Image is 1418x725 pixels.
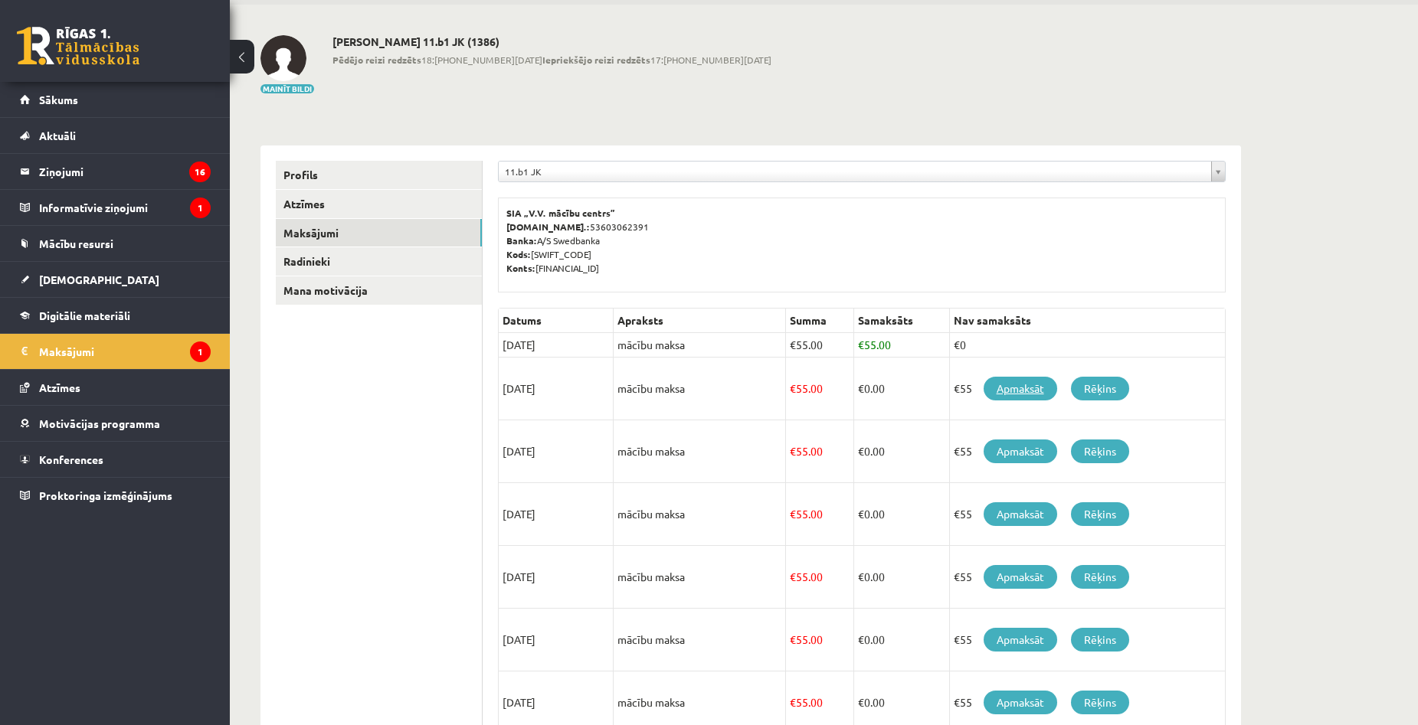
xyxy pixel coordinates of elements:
[276,219,482,247] a: Maksājumi
[276,247,482,276] a: Radinieki
[853,483,949,546] td: 0.00
[506,220,590,233] b: [DOMAIN_NAME].:
[949,546,1225,609] td: €55
[949,483,1225,546] td: €55
[506,262,535,274] b: Konts:
[858,570,864,583] span: €
[260,84,314,93] button: Mainīt bildi
[506,234,537,247] b: Banka:
[39,334,211,369] legend: Maksājumi
[542,54,650,66] b: Iepriekšējo reizi redzēts
[1071,628,1129,652] a: Rēķins
[20,298,211,333] a: Digitālie materiāli
[1071,439,1129,463] a: Rēķins
[20,478,211,513] a: Proktoringa izmēģinājums
[20,442,211,477] a: Konferences
[190,341,211,362] i: 1
[332,35,771,48] h2: [PERSON_NAME] 11.b1 JK (1386)
[786,309,854,333] th: Summa
[984,377,1057,400] a: Apmaksāt
[853,420,949,483] td: 0.00
[499,309,614,333] th: Datums
[949,420,1225,483] td: €55
[790,444,796,458] span: €
[506,248,531,260] b: Kods:
[39,93,78,106] span: Sākums
[190,198,211,218] i: 1
[39,380,80,394] span: Atzīmes
[20,226,211,261] a: Mācību resursi
[39,416,160,430] span: Motivācijas programma
[614,420,786,483] td: mācību maksa
[614,609,786,671] td: mācību maksa
[20,406,211,441] a: Motivācijas programma
[984,628,1057,652] a: Apmaksāt
[499,333,614,358] td: [DATE]
[858,338,864,351] span: €
[786,333,854,358] td: 55.00
[20,262,211,297] a: [DEMOGRAPHIC_DATA]
[506,206,1217,275] p: 53603062391 A/S Swedbanka [SWIFT_CODE] [FINANCIAL_ID]
[39,309,130,322] span: Digitālie materiāli
[853,546,949,609] td: 0.00
[858,632,864,646] span: €
[786,609,854,671] td: 55.00
[853,309,949,333] th: Samaksāts
[790,695,796,709] span: €
[20,190,211,225] a: Informatīvie ziņojumi1
[790,381,796,395] span: €
[614,309,786,333] th: Apraksts
[189,162,211,182] i: 16
[984,691,1057,714] a: Apmaksāt
[790,507,796,521] span: €
[614,483,786,546] td: mācību maksa
[20,370,211,405] a: Atzīmes
[39,154,211,189] legend: Ziņojumi
[858,381,864,395] span: €
[499,162,1225,181] a: 11.b1 JK
[949,333,1225,358] td: €0
[1071,377,1129,400] a: Rēķins
[332,53,771,67] span: 18:[PHONE_NUMBER][DATE] 17:[PHONE_NUMBER][DATE]
[949,609,1225,671] td: €55
[260,35,306,81] img: Grigorijs Ivanovs
[276,161,482,189] a: Profils
[1071,565,1129,589] a: Rēķins
[786,358,854,420] td: 55.00
[790,632,796,646] span: €
[858,695,864,709] span: €
[949,309,1225,333] th: Nav samaksāts
[39,237,113,250] span: Mācību resursi
[332,54,421,66] b: Pēdējo reizi redzēts
[20,118,211,153] a: Aktuāli
[790,338,796,351] span: €
[984,439,1057,463] a: Apmaksāt
[20,334,211,369] a: Maksājumi1
[786,483,854,546] td: 55.00
[506,207,616,219] b: SIA „V.V. mācību centrs”
[984,565,1057,589] a: Apmaksāt
[786,420,854,483] td: 55.00
[858,444,864,458] span: €
[499,420,614,483] td: [DATE]
[20,154,211,189] a: Ziņojumi16
[505,162,1205,181] span: 11.b1 JK
[276,190,482,218] a: Atzīmes
[1071,691,1129,714] a: Rēķins
[39,129,76,142] span: Aktuāli
[614,546,786,609] td: mācību maksa
[39,488,172,502] span: Proktoringa izmēģinājums
[790,570,796,583] span: €
[39,452,103,466] span: Konferences
[614,358,786,420] td: mācību maksa
[786,546,854,609] td: 55.00
[276,276,482,305] a: Mana motivācija
[984,502,1057,526] a: Apmaksāt
[499,609,614,671] td: [DATE]
[17,27,139,65] a: Rīgas 1. Tālmācības vidusskola
[949,358,1225,420] td: €55
[853,358,949,420] td: 0.00
[1071,502,1129,526] a: Rēķins
[853,609,949,671] td: 0.00
[39,190,211,225] legend: Informatīvie ziņojumi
